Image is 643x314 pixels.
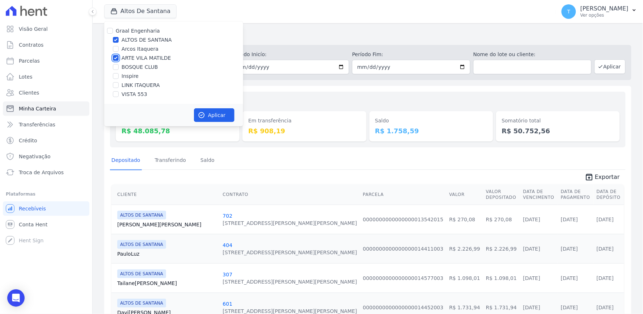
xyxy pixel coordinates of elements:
a: Crédito [3,133,89,148]
label: Nome do lote ou cliente: [473,51,592,58]
dd: R$ 50.752,56 [502,126,614,136]
a: [DATE] [523,217,540,222]
label: LINK ITAQUERA [122,81,160,89]
span: Lotes [19,73,33,80]
label: Período Inicío: [231,51,350,58]
span: T [567,9,571,14]
a: 404 [223,242,232,248]
td: R$ 1.098,01 [483,263,520,293]
a: Troca de Arquivos [3,165,89,180]
button: T [PERSON_NAME] Ver opções [556,1,643,22]
a: [DATE] [597,305,614,310]
a: Tailane[PERSON_NAME] [117,280,217,287]
span: Clientes [19,89,39,96]
th: Data de Depósito [594,184,624,205]
a: 0000000000000000014452003 [363,305,444,310]
a: [DATE] [523,305,540,310]
button: Altos De Santana [104,4,177,18]
td: R$ 2.226,99 [483,234,520,263]
div: [STREET_ADDRESS][PERSON_NAME][PERSON_NAME] [223,278,357,285]
a: 0000000000000000014411003 [363,246,444,252]
th: Valor [447,184,483,205]
td: R$ 1.098,01 [447,263,483,293]
td: R$ 270,08 [483,205,520,234]
th: Data de Vencimento [520,184,558,205]
p: Ver opções [580,12,629,18]
a: Transferências [3,117,89,132]
dt: Somatório total [502,117,614,125]
button: Aplicar [595,59,626,74]
div: [STREET_ADDRESS][PERSON_NAME][PERSON_NAME] [223,249,357,256]
a: [DATE] [597,246,614,252]
div: [STREET_ADDRESS][PERSON_NAME][PERSON_NAME] [223,219,357,227]
label: ARTE VILA MATILDE [122,54,171,62]
label: BOSQUE CLUB [122,63,158,71]
h2: Minha Carteira [104,29,631,42]
a: [DATE] [523,246,540,252]
a: [DATE] [561,246,578,252]
th: Parcela [360,184,447,205]
label: Graal Engenharia [116,28,160,34]
dt: Saldo [375,117,487,125]
a: Clientes [3,85,89,100]
a: Recebíveis [3,201,89,216]
a: [PERSON_NAME][PERSON_NAME] [117,221,217,228]
a: unarchive Exportar [579,173,626,183]
div: Open Intercom Messenger [7,289,25,307]
a: 0000000000000000013542015 [363,217,444,222]
label: Inspire [122,72,139,80]
dd: R$ 908,19 [248,126,360,136]
span: Conta Hent [19,221,47,228]
label: ALTOS DE SANTANA [122,36,172,44]
span: Crédito [19,137,37,144]
th: Valor Depositado [483,184,520,205]
span: Recebíveis [19,205,46,212]
a: 601 [223,301,232,307]
span: ALTOS DE SANTANA [117,240,166,249]
i: unarchive [585,173,593,181]
span: ALTOS DE SANTANA [117,269,166,278]
a: [DATE] [561,217,578,222]
a: Transferindo [153,151,188,170]
td: R$ 270,08 [447,205,483,234]
dt: Em transferência [248,117,360,125]
a: [DATE] [561,305,578,310]
a: [DATE] [597,217,614,222]
a: Negativação [3,149,89,164]
span: ALTOS DE SANTANA [117,211,166,219]
a: Lotes [3,70,89,84]
span: Minha Carteira [19,105,56,112]
th: Data de Pagamento [558,184,594,205]
a: PauloLuz [117,250,217,258]
label: VISTA 553 [122,91,147,98]
dd: R$ 1.758,59 [375,126,487,136]
a: 702 [223,213,232,219]
a: 307 [223,272,232,277]
a: Parcelas [3,54,89,68]
label: Período Fim: [352,51,470,58]
label: Arcos Itaquera [122,45,158,53]
span: Visão Geral [19,25,48,33]
span: Negativação [19,153,51,160]
a: Depositado [110,151,142,170]
p: [PERSON_NAME] [580,5,629,12]
a: [DATE] [561,275,578,281]
a: Conta Hent [3,217,89,232]
span: Transferências [19,121,55,128]
span: Troca de Arquivos [19,169,64,176]
a: Contratos [3,38,89,52]
a: [DATE] [597,275,614,281]
a: Minha Carteira [3,101,89,116]
span: Contratos [19,41,43,49]
th: Contrato [220,184,360,205]
div: Plataformas [6,190,86,198]
a: Saldo [199,151,216,170]
button: Aplicar [194,108,234,122]
th: Cliente [111,184,220,205]
dd: R$ 48.085,78 [122,126,234,136]
span: Exportar [595,173,620,181]
a: 0000000000000000014577003 [363,275,444,281]
a: [DATE] [523,275,540,281]
td: R$ 2.226,99 [447,234,483,263]
span: Parcelas [19,57,40,64]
